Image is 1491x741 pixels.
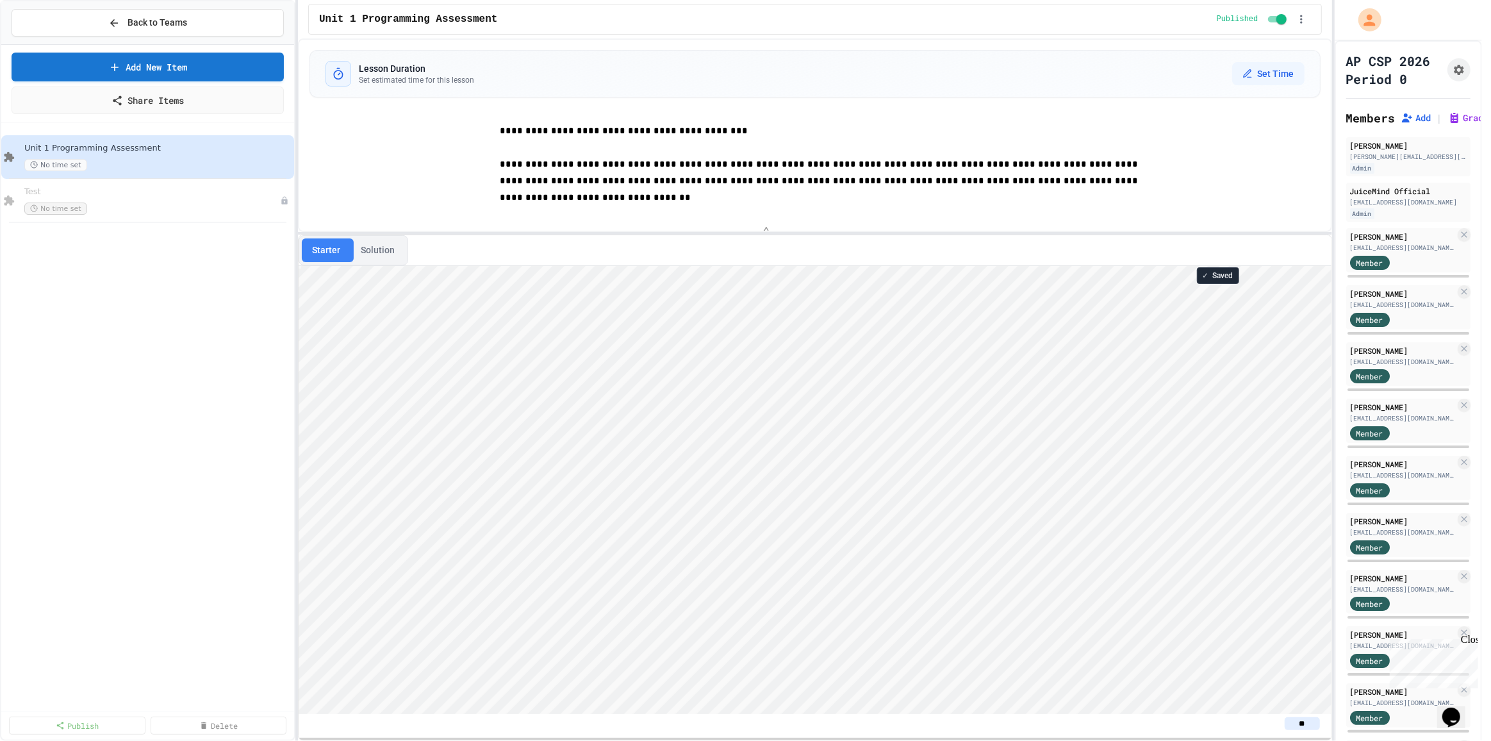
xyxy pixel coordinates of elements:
[1447,58,1470,81] button: Assignment Settings
[1356,428,1383,439] span: Member
[1350,300,1456,310] div: [EMAIL_ADDRESS][DOMAIN_NAME]
[24,203,87,215] span: No time set
[1350,528,1456,537] div: [EMAIL_ADDRESS][DOMAIN_NAME]
[1401,112,1431,124] button: Add
[1356,598,1383,610] span: Member
[350,238,405,262] button: Solution
[359,62,474,75] h3: Lesson Duration
[151,717,287,735] a: Delete
[1346,109,1396,127] h2: Members
[12,87,284,114] a: Share Items
[1356,542,1383,553] span: Member
[1356,370,1383,382] span: Member
[1385,634,1478,688] iframe: chat widget
[1217,12,1289,27] div: Content is published and visible to students
[1350,458,1456,470] div: [PERSON_NAME]
[1350,231,1456,242] div: [PERSON_NAME]
[1350,357,1456,367] div: [EMAIL_ADDRESS][DOMAIN_NAME]
[128,16,187,29] span: Back to Teams
[1345,5,1385,35] div: My Account
[1350,185,1467,197] div: JuiceMind Official
[1356,485,1383,496] span: Member
[299,266,1331,714] iframe: Snap! Programming Environment
[1232,62,1305,85] button: Set Time
[1350,288,1456,299] div: [PERSON_NAME]
[1350,152,1467,162] div: [PERSON_NAME][EMAIL_ADDRESS][PERSON_NAME][DOMAIN_NAME]
[319,12,497,27] span: Unit 1 Programming Assessment
[24,187,280,197] span: Test
[24,143,292,154] span: Unit 1 Programming Assessment
[1203,271,1209,281] span: ✓
[1350,698,1456,708] div: [EMAIL_ADDRESS][DOMAIN_NAME]
[1356,257,1383,269] span: Member
[1346,52,1443,88] h1: AP CSP 2026 Period 0
[1213,271,1233,281] span: Saved
[24,159,87,171] span: No time set
[1350,686,1456,697] div: [PERSON_NAME]
[302,238,350,262] button: Starter
[1350,470,1456,480] div: [EMAIL_ADDRESS][DOMAIN_NAME]
[9,717,145,735] a: Publish
[359,75,474,85] p: Set estimated time for this lesson
[1350,163,1374,174] div: Admin
[1350,401,1456,413] div: [PERSON_NAME]
[1350,208,1374,219] div: Admin
[1350,629,1456,640] div: [PERSON_NAME]
[1356,314,1383,326] span: Member
[5,5,88,81] div: Chat with us now!Close
[280,196,289,205] div: Unpublished
[1350,641,1456,651] div: [EMAIL_ADDRESS][DOMAIN_NAME]
[12,53,284,81] a: Add New Item
[1350,515,1456,527] div: [PERSON_NAME]
[1356,712,1383,724] span: Member
[1437,690,1478,728] iframe: chat widget
[1217,14,1258,24] span: Published
[1350,197,1467,207] div: [EMAIL_ADDRESS][DOMAIN_NAME]
[1350,585,1456,594] div: [EMAIL_ADDRESS][DOMAIN_NAME]
[1350,140,1467,151] div: [PERSON_NAME]
[1437,110,1443,126] span: |
[1350,243,1456,253] div: [EMAIL_ADDRESS][DOMAIN_NAME]
[1350,413,1456,423] div: [EMAIL_ADDRESS][DOMAIN_NAME]
[1350,572,1456,584] div: [PERSON_NAME]
[1350,345,1456,356] div: [PERSON_NAME]
[1356,655,1383,667] span: Member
